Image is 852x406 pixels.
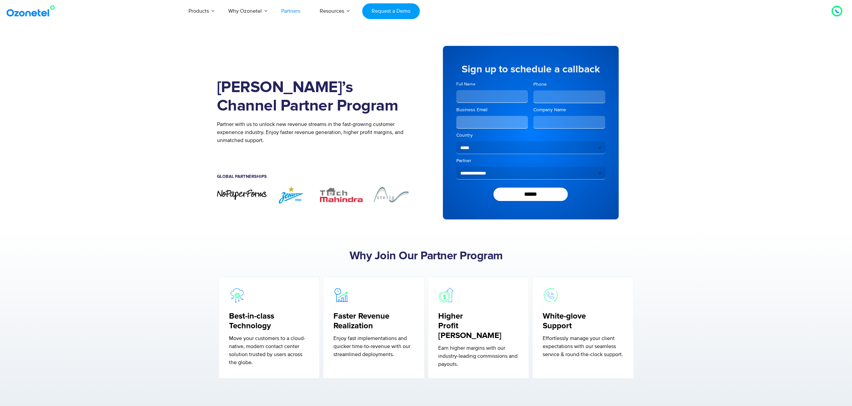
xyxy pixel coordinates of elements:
[366,186,416,204] div: 4 of 7
[543,334,623,358] p: Effortlessly manage your client expectations with our seamless service & round-the-clock support.
[217,186,416,204] div: Image Carousel
[316,186,366,204] div: 3 of 7
[362,3,419,19] a: Request a Demo
[217,78,416,115] h1: [PERSON_NAME]’s Channel Partner Program
[456,81,528,87] label: Full Name
[217,120,416,144] p: Partner with us to unlock new revenue streams in the fast-growing customer experience industry. E...
[543,312,623,331] h5: White-glove Support
[266,186,316,204] div: 2 of 7
[533,81,605,88] label: Phone
[456,157,605,164] label: Partner
[366,186,416,204] img: Stetig
[217,175,416,179] h5: Global Partnerships
[438,312,519,340] h5: Higher Profit [PERSON_NAME]
[229,312,310,331] h5: Best-in-class Technology
[456,64,605,74] h5: Sign up to schedule a callback
[316,186,366,204] img: TechMahindra
[266,186,316,204] img: ZENIT
[229,334,310,366] p: Move your customers to a cloud-native, modern contact center solution trusted by users across the...
[456,107,528,113] label: Business Email
[456,132,605,139] label: Country
[333,334,414,358] p: Enjoy fast implementations and quicker time-to-revenue with our streamlined deployments.
[333,312,414,331] h5: Faster Revenue Realization
[533,107,605,113] label: Company Name
[217,189,267,201] img: nopaperforms
[438,344,519,368] p: Earn higher margins with our industry-leading commissions and payouts.
[217,250,635,263] h2: Why Join Our Partner Program
[217,189,267,201] div: 1 of 7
